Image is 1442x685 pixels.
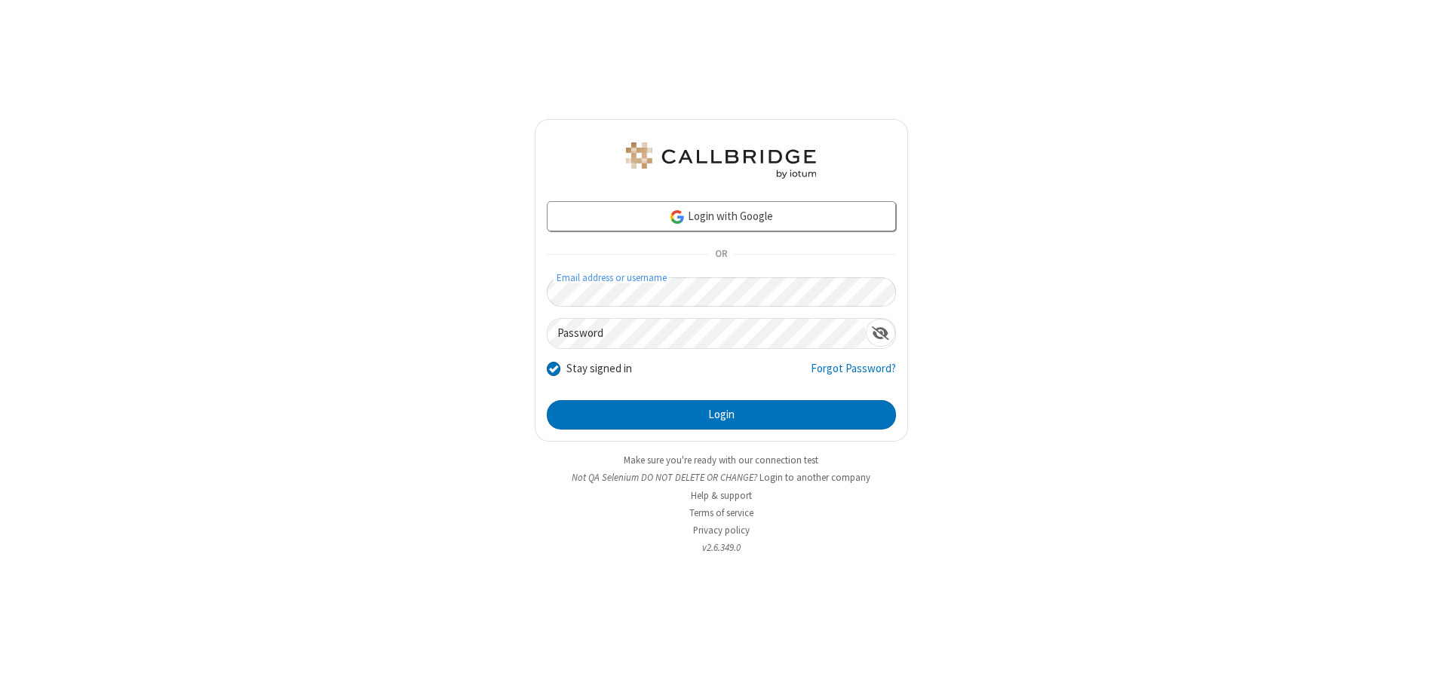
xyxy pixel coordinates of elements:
a: Make sure you're ready with our connection test [624,454,818,466]
label: Stay signed in [566,360,632,378]
button: Login [547,400,896,430]
div: Show password [866,319,895,347]
img: QA Selenium DO NOT DELETE OR CHANGE [623,142,819,179]
li: v2.6.349.0 [535,540,908,555]
input: Password [548,319,866,348]
img: google-icon.png [669,209,686,225]
button: Login to another company [759,470,870,485]
a: Terms of service [689,506,753,519]
a: Login with Google [547,201,896,231]
input: Email address or username [547,277,896,307]
a: Forgot Password? [811,360,896,389]
a: Help & support [691,489,752,502]
a: Privacy policy [693,524,750,537]
li: Not QA Selenium DO NOT DELETE OR CHANGE? [535,470,908,485]
span: OR [709,244,733,265]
